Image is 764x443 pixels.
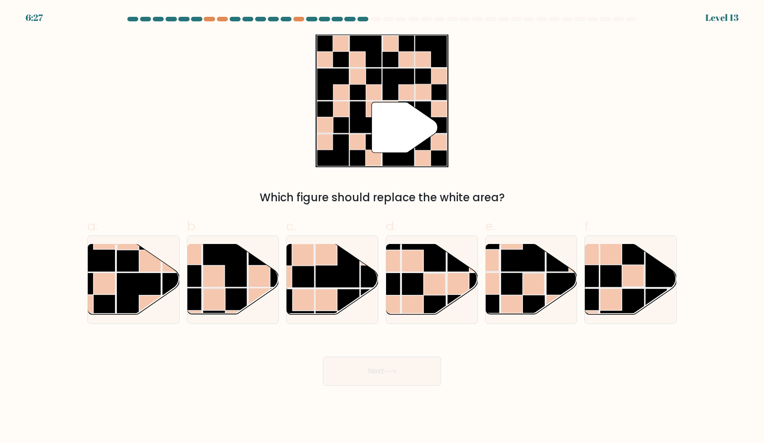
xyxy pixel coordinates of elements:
[584,217,591,235] span: f.
[25,11,43,25] div: 6:27
[187,217,198,235] span: b.
[323,357,441,386] button: Next
[93,189,671,206] div: Which figure should replace the white area?
[372,102,437,153] g: "
[485,217,495,235] span: e.
[705,11,739,25] div: Level 13
[286,217,296,235] span: c.
[87,217,98,235] span: a.
[386,217,397,235] span: d.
